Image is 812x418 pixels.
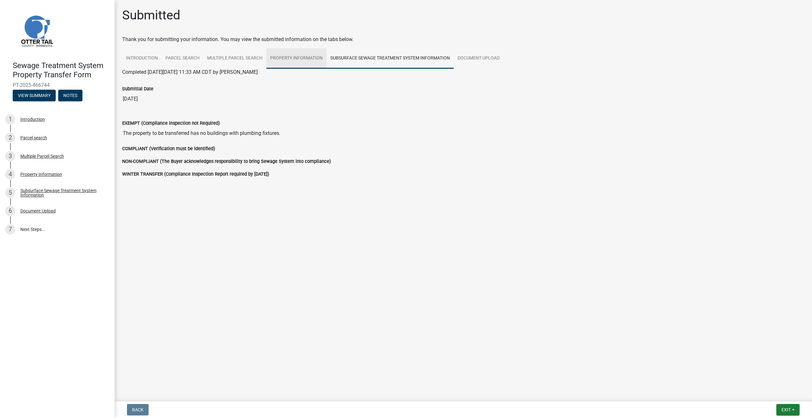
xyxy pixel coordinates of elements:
div: Thank you for submitting your information. You may view the submitted information on the tabs below. [122,36,804,43]
span: Back [132,407,143,412]
label: EXEMPT (Compliance Inspection not Required) [122,121,220,126]
div: 6 [5,206,15,216]
span: Completed [DATE][DATE] 11:33 AM CDT by [PERSON_NAME] [122,69,258,75]
label: Submittal Date [122,87,153,91]
a: Introduction [122,48,162,69]
button: View Summary [13,90,56,101]
label: NON-COMPLIANT (The Buyer acknowledges responsibility to bring Sewage System into compliance) [122,159,331,164]
a: Property Information [266,48,326,69]
button: Notes [58,90,82,101]
div: Introduction [20,117,45,122]
label: WINTER TRANSFER (Compliance Inspection Report required by [DATE]) [122,172,269,177]
button: Back [127,404,149,415]
div: 5 [5,188,15,198]
div: Multiple Parcel Search [20,154,64,158]
span: PT-2025-466744 [13,82,102,88]
div: 2 [5,133,15,143]
div: Subsurface Sewage Treatment System Information [20,188,104,197]
div: Property Information [20,172,62,177]
h1: Submitted [122,8,180,23]
a: Parcel search [162,48,203,69]
label: COMPLIANT (Verification must be identified) [122,147,215,151]
wm-modal-confirm: Summary [13,93,56,98]
button: Exit [776,404,800,415]
div: 7 [5,224,15,234]
span: Exit [781,407,791,412]
a: Multiple Parcel Search [203,48,266,69]
div: 1 [5,114,15,124]
div: Document Upload [20,209,56,213]
div: Parcel search [20,136,47,140]
div: 3 [5,151,15,161]
wm-modal-confirm: Notes [58,93,82,98]
a: Document Upload [454,48,503,69]
div: 4 [5,169,15,179]
img: Otter Tail County, Minnesota [13,7,60,54]
h4: Sewage Treatment System Property Transfer Form [13,61,109,80]
a: Subsurface Sewage Treatment System Information [326,48,454,69]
